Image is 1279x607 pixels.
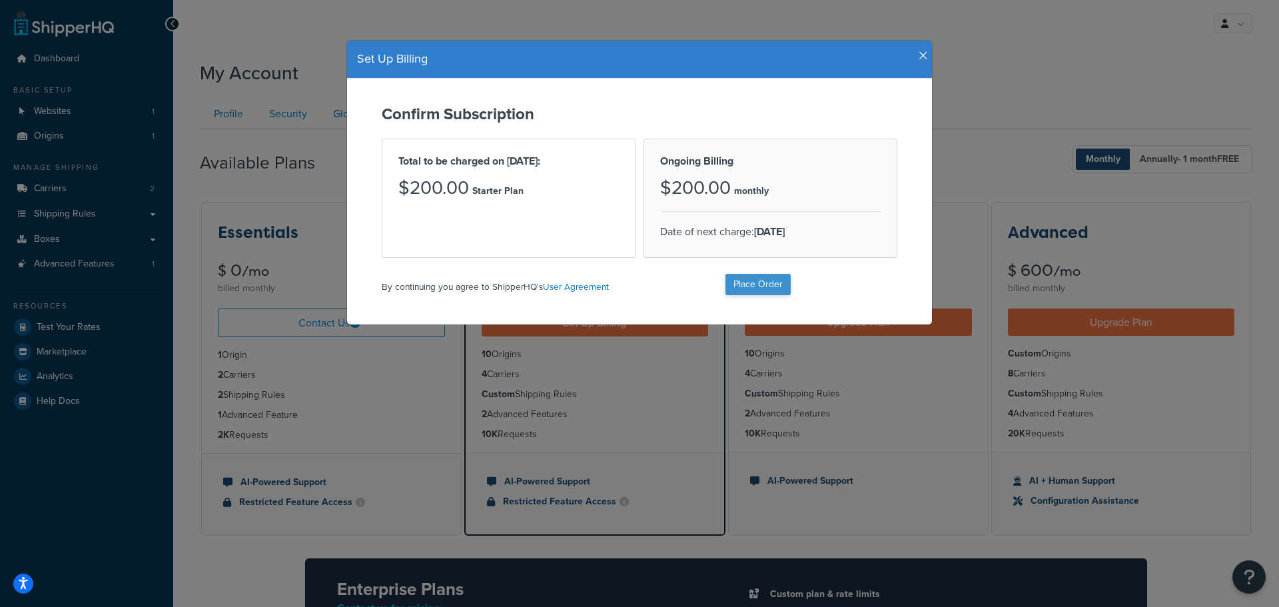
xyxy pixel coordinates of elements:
h3: $200.00 [660,178,731,199]
strong: [DATE] [754,224,785,239]
p: monthly [734,182,769,201]
h3: $200.00 [398,178,469,199]
a: User Agreement [543,280,609,293]
small: By continuing you agree to ShipperHQ's [382,277,609,296]
p: Starter Plan [472,182,524,201]
input: Place Order [725,274,791,295]
h4: Set Up Billing [357,51,922,68]
p: Date of next charge: [660,223,881,241]
h2: Ongoing Billing [660,155,881,167]
h2: Confirm Subscription [382,105,897,123]
h2: Total to be charged on [DATE]: [398,155,619,167]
